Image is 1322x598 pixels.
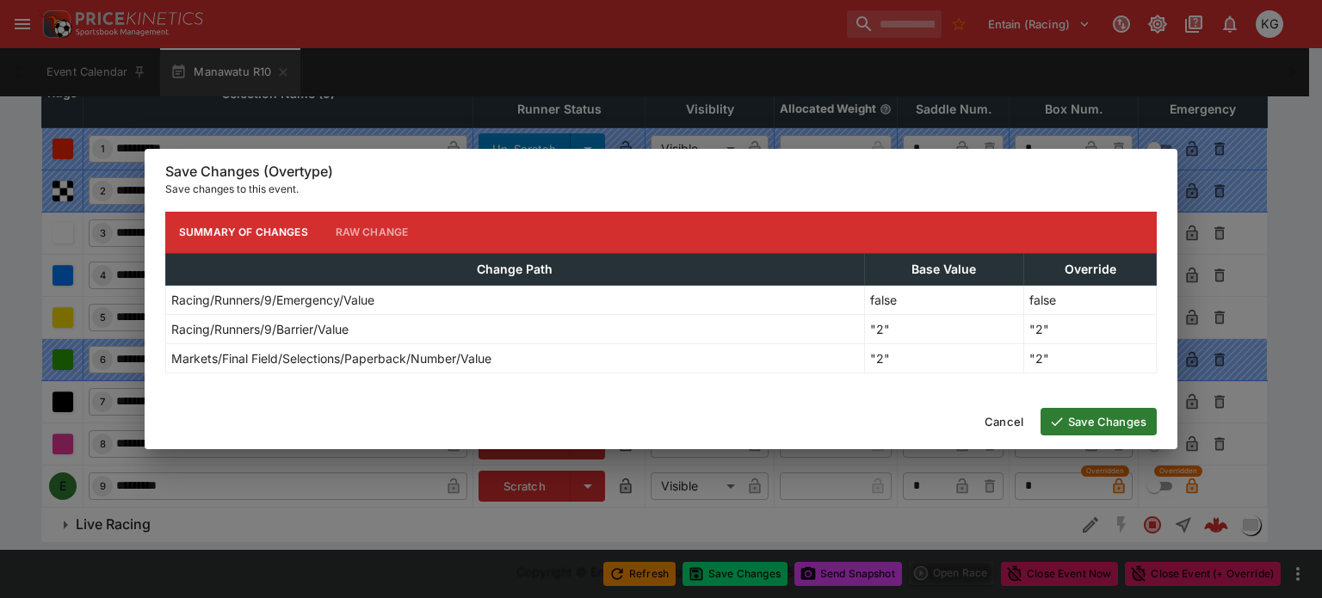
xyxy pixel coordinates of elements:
[1024,343,1157,373] td: "2"
[864,253,1024,285] th: Base Value
[165,212,322,253] button: Summary of Changes
[1024,253,1157,285] th: Override
[1024,285,1157,314] td: false
[165,181,1157,198] p: Save changes to this event.
[322,212,423,253] button: Raw Change
[171,320,349,338] p: Racing/Runners/9/Barrier/Value
[974,408,1034,435] button: Cancel
[1024,314,1157,343] td: "2"
[864,343,1024,373] td: "2"
[171,291,374,309] p: Racing/Runners/9/Emergency/Value
[864,314,1024,343] td: "2"
[166,253,865,285] th: Change Path
[864,285,1024,314] td: false
[165,163,1157,181] h6: Save Changes (Overtype)
[171,349,491,367] p: Markets/Final Field/Selections/Paperback/Number/Value
[1041,408,1157,435] button: Save Changes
